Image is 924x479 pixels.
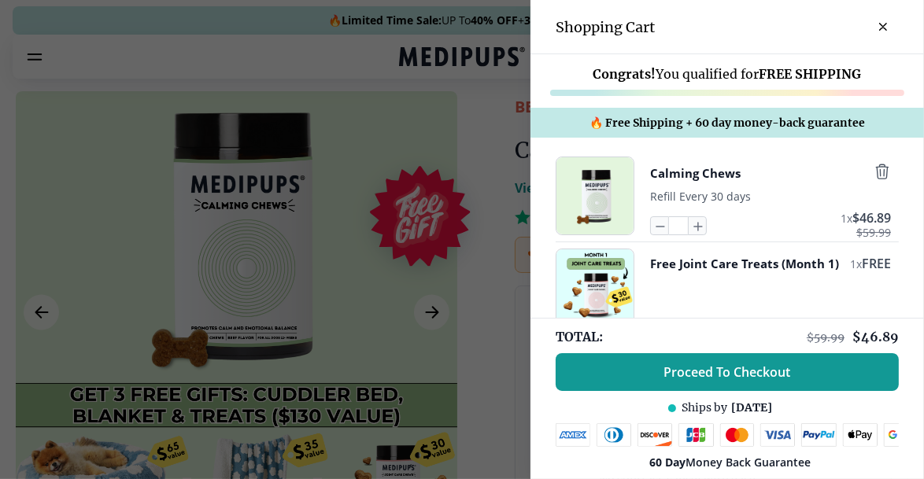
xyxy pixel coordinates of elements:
img: discover [638,423,672,447]
img: paypal [801,423,837,447]
span: $ 46.89 [852,329,899,345]
button: Calming Chews [650,163,741,183]
img: jcb [678,423,714,447]
strong: Congrats! [593,66,656,82]
img: diners-club [597,423,631,447]
img: visa [760,423,795,447]
span: TOTAL: [556,328,603,345]
strong: 60 Day [650,455,686,470]
span: You qualified for [593,66,862,82]
img: Free Joint Care Treats (Month 1) [556,249,634,326]
img: mastercard [720,423,755,447]
span: Money Back Guarantee [650,455,811,470]
img: apple [843,423,878,447]
span: 🔥 Free Shipping + 60 day money-back guarantee [590,116,865,130]
button: Free Joint Care Treats (Month 1) [650,255,839,272]
span: Refill Every 30 days [650,189,751,204]
span: 1 x [841,211,852,226]
span: 1 x [850,256,862,271]
button: close-cart [867,11,899,42]
span: $ 59.99 [856,227,891,239]
img: google [884,423,919,447]
img: amex [556,423,590,447]
span: $ 59.99 [807,330,845,345]
h3: Shopping Cart [556,18,655,36]
span: Proceed To Checkout [664,364,791,380]
strong: FREE SHIPPING [760,66,862,82]
span: Ships by [682,400,728,415]
button: Proceed To Checkout [556,353,899,391]
span: $ 46.89 [852,209,891,227]
span: FREE [862,255,891,272]
img: Calming Chews [556,157,634,234]
span: [DATE] [732,400,773,415]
